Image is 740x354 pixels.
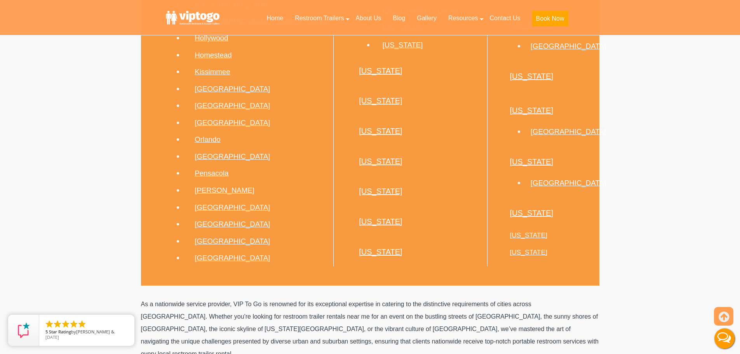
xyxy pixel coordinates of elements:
a: [US_STATE] [510,209,553,217]
a: [US_STATE] [510,248,547,256]
span: [PERSON_NAME] &. [76,329,115,335]
a: [GEOGRAPHIC_DATA] [195,237,270,245]
a: Home [261,10,289,27]
a: [GEOGRAPHIC_DATA] [195,254,270,262]
a: About Us [350,10,387,27]
a: [GEOGRAPHIC_DATA] [531,42,606,50]
a: [PERSON_NAME] [195,186,254,194]
a: [US_STATE] [359,66,402,75]
a: [GEOGRAPHIC_DATA] [195,119,270,127]
a: [US_STATE] [510,157,553,166]
a: [US_STATE] [359,157,402,166]
a: [US_STATE] [510,72,553,80]
li:  [61,319,70,329]
span: Star Rating [49,329,71,335]
a: Contact Us [484,10,526,27]
a: Homestead [195,51,232,59]
a: Resources [442,10,484,27]
li:  [53,319,62,329]
a: [US_STATE] [359,127,402,135]
span: by [45,330,128,335]
a: [US_STATE] [359,217,402,226]
li:  [45,319,54,329]
a: [US_STATE] [510,106,553,115]
a: Book Now [526,10,574,31]
a: Kissimmee [195,68,230,76]
li:  [69,319,78,329]
a: [US_STATE] [510,231,547,239]
a: [GEOGRAPHIC_DATA] [531,127,606,136]
a: [US_STATE] [359,96,402,105]
a: [US_STATE] [359,248,402,256]
a: Blog [387,10,411,27]
a: [US_STATE] [359,187,402,195]
img: Review Rating [16,323,31,338]
a: Pensacola [195,169,228,177]
a: Orlando [195,135,220,143]
a: [GEOGRAPHIC_DATA] [195,85,270,93]
span: [DATE] [45,334,59,340]
button: Book Now [532,11,568,26]
a: [GEOGRAPHIC_DATA] [195,220,270,228]
a: Restroom Trailers [289,10,350,27]
a: [GEOGRAPHIC_DATA] [195,203,270,211]
span: 5 [45,329,48,335]
button: Live Chat [709,323,740,354]
a: [GEOGRAPHIC_DATA] [531,179,606,187]
a: [US_STATE] [382,41,423,49]
a: [GEOGRAPHIC_DATA] [195,101,270,110]
li:  [77,319,87,329]
a: Gallery [411,10,442,27]
a: [GEOGRAPHIC_DATA] [195,152,270,160]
